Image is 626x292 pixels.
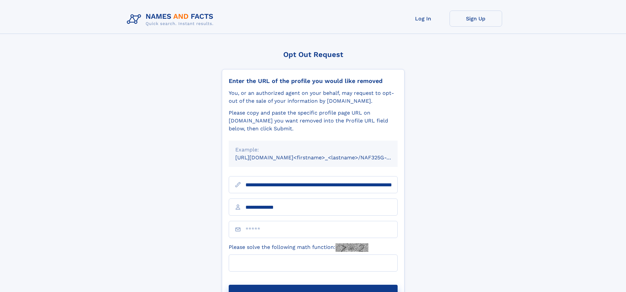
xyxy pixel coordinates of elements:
div: Enter the URL of the profile you would like removed [229,77,398,85]
div: Example: [235,146,391,154]
img: Logo Names and Facts [124,11,219,28]
label: Please solve the following math function: [229,243,368,252]
a: Log In [397,11,450,27]
div: Please copy and paste the specific profile page URL on [DOMAIN_NAME] you want removed into the Pr... [229,109,398,133]
small: [URL][DOMAIN_NAME]<firstname>_<lastname>/NAF325G-xxxxxxxx [235,154,410,161]
a: Sign Up [450,11,502,27]
div: Opt Out Request [222,50,405,59]
div: You, or an authorized agent on your behalf, may request to opt-out of the sale of your informatio... [229,89,398,105]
